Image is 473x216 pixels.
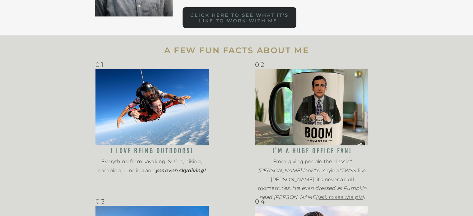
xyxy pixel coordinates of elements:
[50,46,423,55] h1: A FEW FUN FACTS ABOUT ME
[95,197,108,207] p: 03
[256,147,369,157] h3: I'm a huge Office fan!
[95,157,209,167] p: Everything from kayaking, SUP'n, hiking, camping, running and
[95,60,108,70] p: 01
[259,185,367,200] i: Yes, I've even dressed as Pumpkin head [PERSON_NAME]
[95,147,209,157] h3: I LOVE being outdoors!
[339,168,358,173] i: "TWSS"
[317,194,365,200] u: (ask to see the pic!)
[255,197,267,207] p: 04
[183,12,296,19] a: Click here to See what it's like to work with me!
[155,168,205,173] b: yes even skydiving!
[258,159,352,173] i: "[PERSON_NAME] look"
[255,60,267,70] p: 02
[256,157,369,195] p: From giving people the classic to saying like [PERSON_NAME], it's never a dull moment.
